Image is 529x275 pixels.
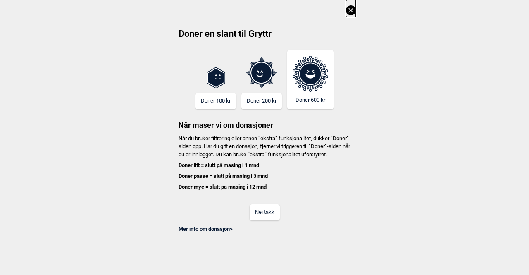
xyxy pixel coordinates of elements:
h3: Når maser vi om donasjoner [173,109,356,130]
b: Doner passe = slutt på masing i 3 mnd [179,173,268,179]
p: Når du bruker filtrering eller annen “ekstra” funksjonalitet, dukker “Doner”-siden opp. Har du gi... [173,134,356,191]
button: Doner 200 kr [241,93,282,109]
b: Doner litt = slutt på masing i 1 mnd [179,162,259,168]
a: Mer info om donasjon> [179,226,233,232]
button: Doner 600 kr [287,50,334,109]
h2: Doner en slant til Gryttr [173,28,356,46]
button: Doner 100 kr [195,93,236,109]
button: Nei takk [250,204,280,220]
b: Doner mye = slutt på masing i 12 mnd [179,184,267,190]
